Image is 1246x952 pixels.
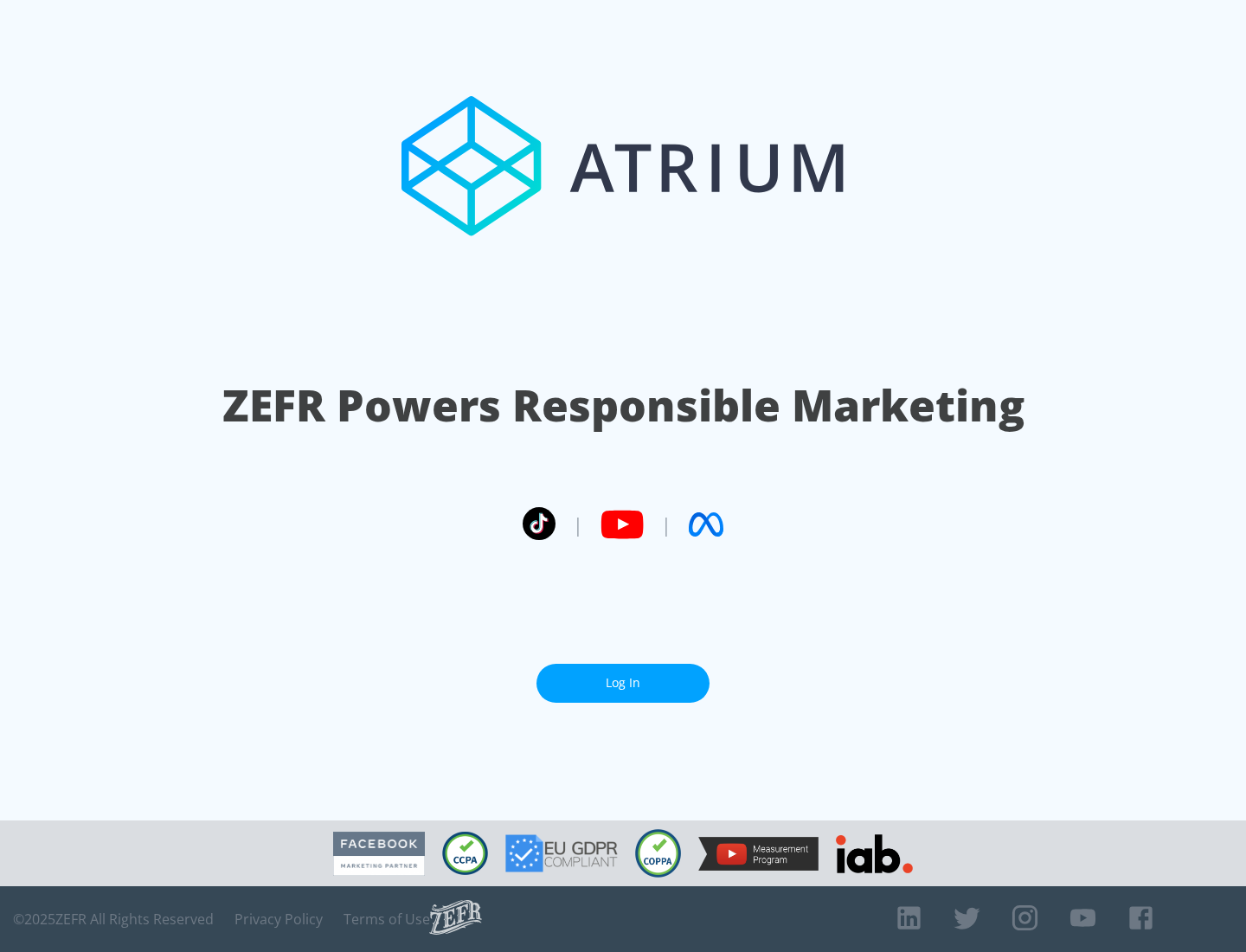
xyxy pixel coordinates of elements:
img: Facebook Marketing Partner [333,832,425,876]
h1: ZEFR Powers Responsible Marketing [222,376,1024,435]
a: Privacy Policy [234,910,323,928]
img: IAB [836,834,913,873]
img: COPPA Compliant [635,829,681,878]
img: CCPA Compliant [442,832,488,875]
a: Log In [536,664,710,703]
span: | [661,511,671,537]
img: YouTube Measurement Program [698,837,819,871]
img: GDPR Compliant [505,834,618,872]
span: | [573,511,583,537]
span: © 2025 ZEFR All Rights Reserved [13,910,214,928]
a: Terms of Use [344,910,430,928]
